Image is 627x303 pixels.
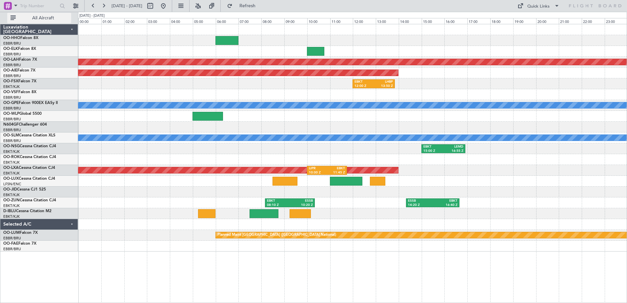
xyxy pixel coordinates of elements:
a: EBBR/BRU [3,95,21,100]
a: OO-HHOFalcon 8X [3,36,38,40]
span: OO-ELK [3,47,18,51]
div: 10:20 Z [290,203,313,208]
a: EBKT/KJK [3,171,20,176]
span: OO-LXA [3,166,19,170]
a: OO-ELKFalcon 8X [3,47,36,51]
div: 22:00 [582,18,605,24]
div: 13:00 [376,18,399,24]
div: 12:00 Z [354,84,374,89]
span: OO-AIE [3,69,17,72]
div: 13:50 Z [374,84,393,89]
div: 15:00 [422,18,445,24]
div: LHBP [374,80,393,84]
span: N604GF [3,123,19,127]
div: EBKT [433,199,458,203]
a: EBBR/BRU [3,247,21,252]
span: Refresh [234,4,261,8]
a: EBKT/KJK [3,192,20,197]
span: OO-ZUN [3,198,20,202]
span: OO-FSX [3,79,18,83]
div: 06:00 [216,18,239,24]
a: OO-VSFFalcon 8X [3,90,36,94]
div: ESSB [408,199,433,203]
div: 07:00 [238,18,261,24]
a: OO-WLPGlobal 5500 [3,112,42,116]
div: 04:00 [170,18,193,24]
div: 08:00 [261,18,284,24]
div: 19:00 [513,18,536,24]
div: LEMD [443,145,463,149]
div: 11:45 Z [327,171,345,175]
div: 03:00 [147,18,170,24]
a: EBBR/BRU [3,138,21,143]
input: Trip Number [20,1,58,11]
a: EBBR/BRU [3,41,21,46]
a: EBKT/KJK [3,160,20,165]
div: EBKT [354,80,374,84]
div: 16:40 Z [433,203,458,208]
div: 20:00 [536,18,559,24]
a: EBKT/KJK [3,149,20,154]
span: D-IBLU [3,209,16,213]
div: 16:00 [444,18,467,24]
span: OO-SLM [3,133,19,137]
a: EBBR/BRU [3,106,21,111]
span: All Aircraft [17,16,69,20]
div: EBKT [267,199,290,203]
a: EBBR/BRU [3,73,21,78]
span: OO-NSG [3,144,20,148]
a: EBBR/BRU [3,236,21,241]
span: OO-FAE [3,242,18,246]
a: OO-AIEFalcon 7X [3,69,35,72]
a: EBKT/KJK [3,84,20,89]
a: D-IBLUCessna Citation M2 [3,209,51,213]
a: OO-ROKCessna Citation CJ4 [3,155,56,159]
a: OO-JIDCessna CJ1 525 [3,188,46,192]
div: 17:00 [467,18,490,24]
button: Refresh [224,1,263,11]
div: 14:20 Z [408,203,433,208]
div: 15:00 Z [423,149,443,153]
a: OO-GPEFalcon 900EX EASy II [3,101,58,105]
div: 09:00 [284,18,307,24]
div: 08:10 Z [267,203,290,208]
span: OO-HHO [3,36,20,40]
div: 00:00 [78,18,101,24]
a: OO-LUXCessna Citation CJ4 [3,177,55,181]
div: 18:00 [490,18,513,24]
a: EBBR/BRU [3,63,21,68]
div: EBKT [423,145,443,149]
button: All Aircraft [7,13,71,23]
span: OO-WLP [3,112,19,116]
div: 10:00 [307,18,330,24]
span: [DATE] - [DATE] [111,3,142,9]
a: OO-LAHFalcon 7X [3,58,37,62]
span: OO-GPE [3,101,19,105]
span: OO-ROK [3,155,20,159]
button: Quick Links [514,1,563,11]
span: OO-JID [3,188,17,192]
div: 10:00 Z [309,171,327,175]
div: 05:00 [193,18,216,24]
div: 14:00 [399,18,422,24]
div: [DATE] - [DATE] [79,13,105,19]
span: OO-LUX [3,177,19,181]
a: EBKT/KJK [3,214,20,219]
span: OO-LAH [3,58,19,62]
a: OO-LXACessna Citation CJ4 [3,166,55,170]
span: OO-LUM [3,231,20,235]
a: LFSN/ENC [3,182,21,187]
div: ESSB [290,199,313,203]
a: EBBR/BRU [3,52,21,57]
div: 01:00 [101,18,124,24]
span: OO-VSF [3,90,18,94]
a: EBBR/BRU [3,128,21,132]
a: OO-NSGCessna Citation CJ4 [3,144,56,148]
a: OO-FSXFalcon 7X [3,79,36,83]
div: 12:00 [353,18,376,24]
div: Planned Maint [GEOGRAPHIC_DATA] ([GEOGRAPHIC_DATA] National) [217,230,336,240]
a: OO-LUMFalcon 7X [3,231,38,235]
a: OO-FAEFalcon 7X [3,242,36,246]
a: OO-SLMCessna Citation XLS [3,133,55,137]
div: Quick Links [527,3,550,10]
